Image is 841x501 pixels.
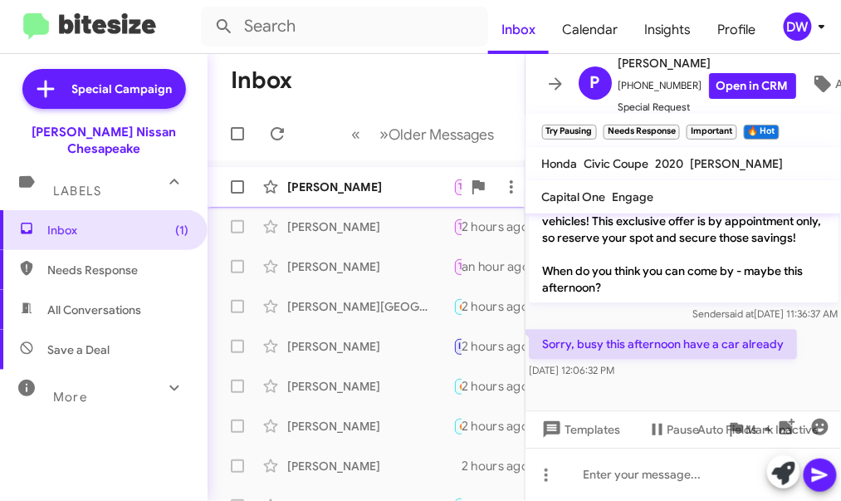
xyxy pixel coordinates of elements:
span: Try Pausing [459,261,507,272]
small: 🔥 Hot [744,125,780,140]
p: Sorry, busy this afternoon have a car already [529,329,797,359]
div: 2 hours ago [462,458,542,474]
span: Special Request [619,99,796,115]
div: Sorry, busy this afternoon have a car already [453,217,462,236]
span: Templates [539,415,621,445]
div: What's making you want to wait? [453,257,462,276]
div: [PERSON_NAME] [287,258,453,275]
a: Inbox [488,6,549,54]
div: [PERSON_NAME] [287,179,453,195]
span: » [380,124,389,145]
button: DW [770,12,823,41]
span: [PERSON_NAME] [691,156,784,171]
span: [PHONE_NUMBER] [619,73,796,99]
small: Important [687,125,736,140]
div: Ok [453,416,462,435]
div: [PERSON_NAME] [287,219,453,235]
a: Profile [705,6,770,54]
span: « [352,124,361,145]
div: [PERSON_NAME] [287,378,453,395]
a: Calendar [549,6,631,54]
div: an hour ago [462,258,543,275]
div: DW [784,12,812,41]
small: Needs Response [604,125,680,140]
div: That all I got it ✌️ [453,376,462,395]
span: Inbox [47,222,188,238]
span: All Conversations [47,302,141,318]
button: Next [370,117,505,151]
div: Perfect are you available to stop by [DATE] to see what we can offer you? [453,458,462,474]
div: [PERSON_NAME] [287,418,453,435]
span: Labels [53,184,101,199]
div: [PERSON_NAME] [287,338,453,355]
span: Try Pausing [459,181,507,192]
h1: Inbox [231,67,292,94]
span: 🔥 Hot [459,420,487,431]
small: Try Pausing [542,125,597,140]
div: I'm going to [GEOGRAPHIC_DATA] [DATE] [453,297,462,316]
div: [PERSON_NAME] [287,458,453,474]
span: [DATE] 12:06:32 PM [529,364,614,376]
input: Search [201,7,488,47]
button: Auto Fields [685,415,791,445]
span: Honda [542,156,578,171]
a: Special Campaign [22,69,186,109]
span: Sender [DATE] 11:36:37 AM [692,307,838,320]
span: Civic Coupe [584,156,649,171]
span: Save a Deal [47,341,110,358]
span: (1) [175,222,188,238]
span: Engage [613,189,654,204]
span: [PERSON_NAME] [619,53,796,73]
div: 2 hours ago [462,298,542,315]
div: 2 hours ago [462,418,542,435]
div: 2 hours ago [462,378,542,395]
div: Perfect [453,336,462,356]
a: Insights [631,6,705,54]
button: Previous [342,117,371,151]
span: 🔥 Hot [459,381,487,391]
nav: Page navigation example [343,117,505,151]
span: Older Messages [389,125,495,144]
span: 2020 [656,156,684,171]
div: No, I don't have time [DATE]. Maybe next week. [453,177,462,196]
span: Special Campaign [72,81,173,97]
span: More [53,390,87,405]
div: [PERSON_NAME][GEOGRAPHIC_DATA] [287,298,453,315]
button: Templates [526,415,634,445]
span: Needs Response [47,262,188,278]
span: 🔥 Hot [459,301,487,312]
div: 2 hours ago [462,338,542,355]
span: Capital One [542,189,606,204]
span: Important [459,341,502,351]
button: Pause [634,415,713,445]
span: said at [725,307,754,320]
a: Open in CRM [709,73,796,99]
span: Try Pausing [459,221,507,232]
span: P [590,70,600,96]
span: Auto Fields [698,415,778,445]
div: 2 hours ago [462,219,542,235]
